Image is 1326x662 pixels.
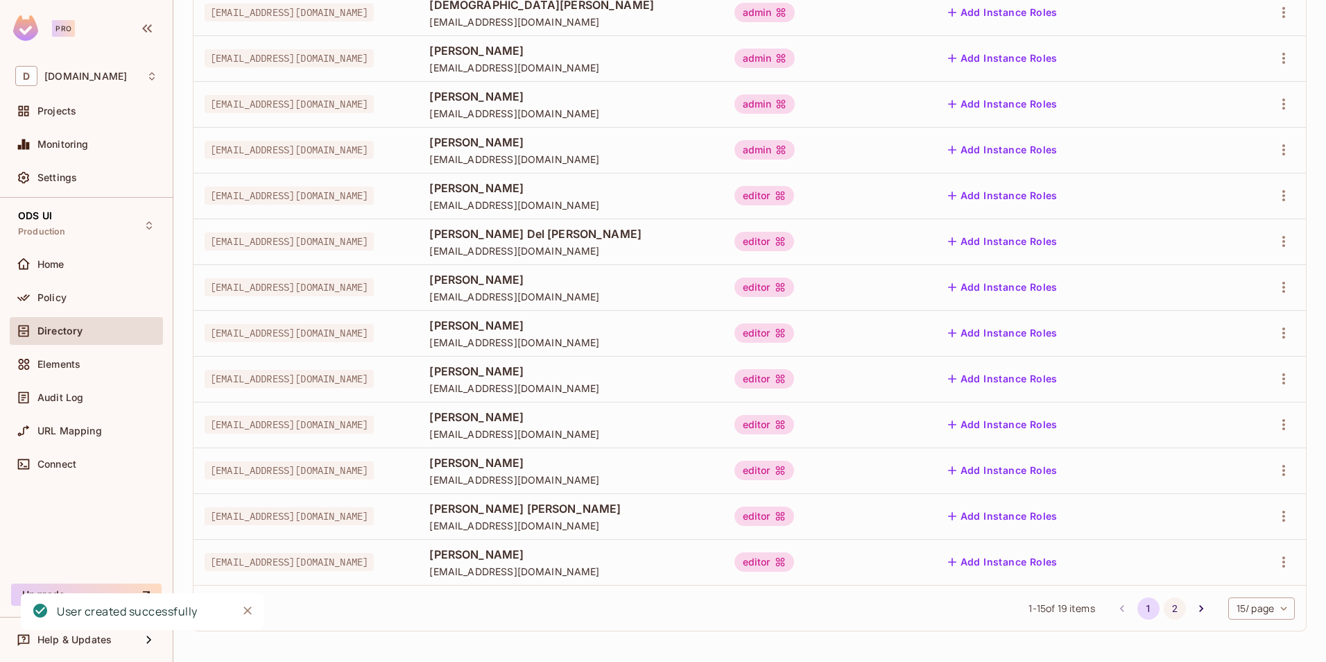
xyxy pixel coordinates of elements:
div: editor [734,278,794,297]
div: editor [734,232,794,251]
button: Add Instance Roles [942,414,1063,436]
button: Add Instance Roles [942,1,1063,24]
button: Add Instance Roles [942,230,1063,253]
button: Add Instance Roles [942,368,1063,390]
span: Elements [37,359,80,370]
span: Audit Log [37,392,83,403]
span: [PERSON_NAME] [429,409,712,425]
span: [EMAIL_ADDRESS][DOMAIN_NAME] [429,15,712,28]
button: Add Instance Roles [942,47,1063,69]
span: [EMAIL_ADDRESS][DOMAIN_NAME] [205,3,374,22]
span: 1 - 15 of 19 items [1028,601,1094,616]
span: [EMAIL_ADDRESS][DOMAIN_NAME] [429,519,712,532]
button: Add Instance Roles [942,322,1063,344]
span: [EMAIL_ADDRESS][DOMAIN_NAME] [205,49,374,67]
span: [EMAIL_ADDRESS][DOMAIN_NAME] [205,507,374,525]
span: [EMAIL_ADDRESS][DOMAIN_NAME] [429,61,712,74]
span: [EMAIL_ADDRESS][DOMAIN_NAME] [205,553,374,571]
div: admin [734,94,795,114]
div: editor [734,186,794,205]
span: Policy [37,292,67,303]
span: Workspace: deacero.com [44,71,127,82]
span: D [15,66,37,86]
span: [EMAIL_ADDRESS][DOMAIN_NAME] [205,232,374,251]
span: [EMAIL_ADDRESS][DOMAIN_NAME] [205,95,374,113]
span: [EMAIL_ADDRESS][DOMAIN_NAME] [205,370,374,388]
div: admin [734,140,795,160]
span: Projects [37,105,76,117]
button: Add Instance Roles [942,185,1063,207]
button: Go to next page [1190,597,1212,620]
button: Add Instance Roles [942,93,1063,115]
span: Directory [37,325,83,337]
div: admin [734,49,795,68]
span: [PERSON_NAME] Del [PERSON_NAME] [429,226,712,241]
button: Go to page 2 [1164,597,1186,620]
div: editor [734,461,794,480]
div: editor [734,415,794,434]
span: [EMAIL_ADDRESS][DOMAIN_NAME] [429,198,712,212]
button: page 1 [1137,597,1160,620]
span: [PERSON_NAME] [429,547,712,562]
span: [EMAIL_ADDRESS][DOMAIN_NAME] [429,336,712,349]
div: editor [734,552,794,572]
span: [EMAIL_ADDRESS][DOMAIN_NAME] [429,107,712,120]
span: [PERSON_NAME] [429,455,712,470]
span: [PERSON_NAME] [429,135,712,150]
button: Close [237,600,258,621]
span: [PERSON_NAME] [429,318,712,333]
span: [EMAIL_ADDRESS][DOMAIN_NAME] [205,278,374,296]
span: [EMAIL_ADDRESS][DOMAIN_NAME] [429,244,712,257]
span: [PERSON_NAME] [429,89,712,104]
img: SReyMgAAAABJRU5ErkJggg== [13,15,38,41]
span: [PERSON_NAME] [429,364,712,379]
span: [PERSON_NAME] [PERSON_NAME] [429,501,712,516]
span: [EMAIL_ADDRESS][DOMAIN_NAME] [429,382,712,395]
span: Home [37,259,64,270]
nav: pagination navigation [1109,597,1214,620]
span: [EMAIL_ADDRESS][DOMAIN_NAME] [429,473,712,486]
button: Add Instance Roles [942,139,1063,161]
button: Add Instance Roles [942,505,1063,527]
span: ODS UI [18,210,52,221]
div: editor [734,369,794,389]
div: 15 / page [1228,597,1295,620]
span: Production [18,226,66,237]
span: [PERSON_NAME] [429,180,712,196]
button: Add Instance Roles [942,551,1063,573]
span: URL Mapping [37,425,102,436]
span: [EMAIL_ADDRESS][DOMAIN_NAME] [205,324,374,342]
span: Settings [37,172,77,183]
div: Pro [52,20,75,37]
span: [EMAIL_ADDRESS][DOMAIN_NAME] [205,141,374,159]
span: [EMAIL_ADDRESS][DOMAIN_NAME] [429,427,712,441]
span: [EMAIL_ADDRESS][DOMAIN_NAME] [205,461,374,479]
span: [EMAIL_ADDRESS][DOMAIN_NAME] [205,187,374,205]
span: [EMAIL_ADDRESS][DOMAIN_NAME] [429,290,712,303]
div: admin [734,3,795,22]
span: Connect [37,459,76,470]
span: Monitoring [37,139,89,150]
span: [EMAIL_ADDRESS][DOMAIN_NAME] [429,153,712,166]
span: [PERSON_NAME] [429,272,712,287]
div: User created successfully [57,603,198,620]
span: [PERSON_NAME] [429,43,712,58]
span: [EMAIL_ADDRESS][DOMAIN_NAME] [205,416,374,434]
div: editor [734,323,794,343]
span: [EMAIL_ADDRESS][DOMAIN_NAME] [429,565,712,578]
div: editor [734,507,794,526]
button: Add Instance Roles [942,459,1063,482]
button: Add Instance Roles [942,276,1063,298]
